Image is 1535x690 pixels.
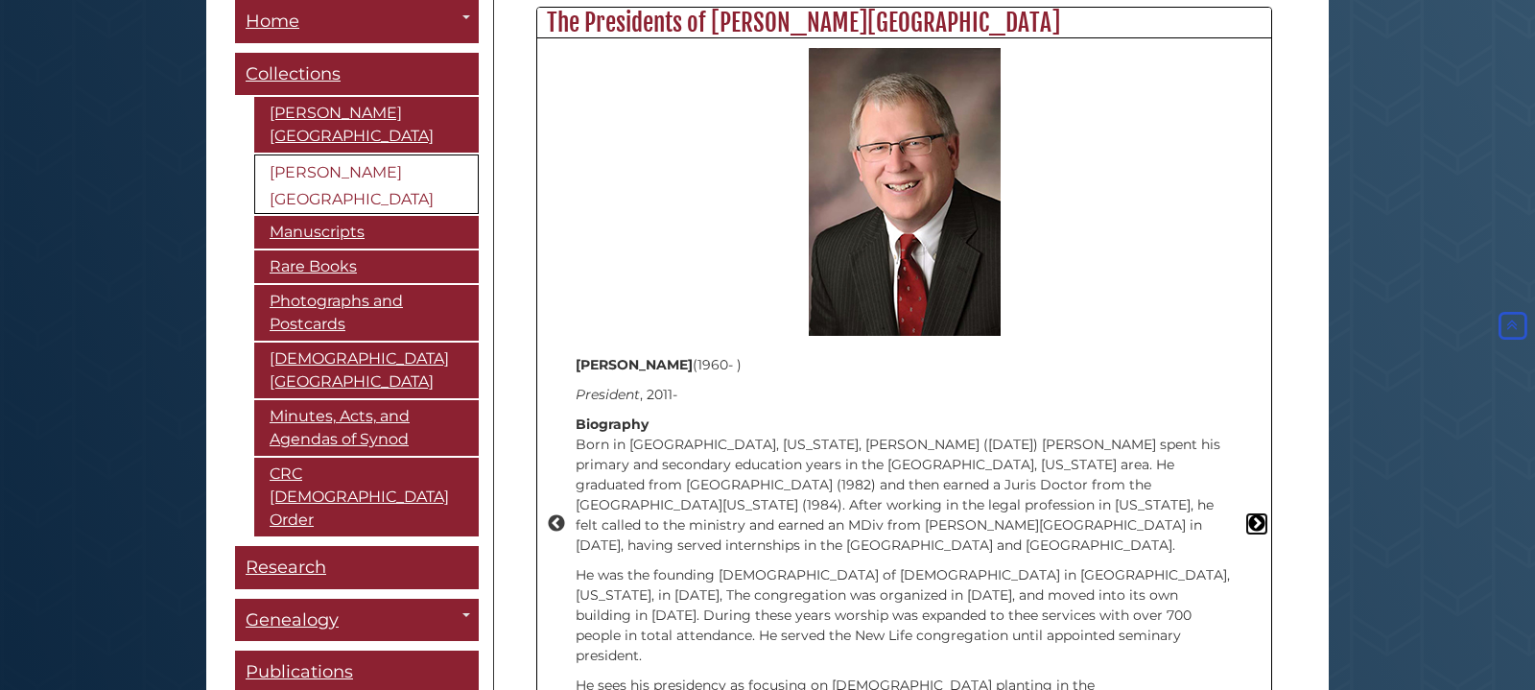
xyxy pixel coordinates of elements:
a: CRC [DEMOGRAPHIC_DATA] Order [254,458,479,536]
button: Next [1247,514,1266,534]
a: Genealogy [235,599,479,642]
span: Genealogy [246,609,339,631]
p: He was the founding [DEMOGRAPHIC_DATA] of [DEMOGRAPHIC_DATA] in [GEOGRAPHIC_DATA], [US_STATE], in... [576,565,1233,666]
strong: Biography [576,416,649,433]
a: Back to Top [1495,318,1530,335]
a: Manuscripts [254,216,479,249]
em: President [576,386,640,403]
p: , 2011- [576,385,1233,405]
a: [PERSON_NAME][GEOGRAPHIC_DATA] [254,97,479,153]
span: Collections [246,63,341,84]
span: Home [246,11,299,32]
a: [DEMOGRAPHIC_DATA][GEOGRAPHIC_DATA] [254,343,479,398]
a: Photographs and Postcards [254,285,479,341]
p: (1960- ) [576,355,1233,375]
button: Previous [547,514,566,534]
p: Born in [GEOGRAPHIC_DATA], [US_STATE], [PERSON_NAME] ([DATE]) [PERSON_NAME] spent his primary and... [576,415,1233,556]
a: Minutes, Acts, and Agendas of Synod [254,400,479,456]
a: Research [235,546,479,589]
strong: [PERSON_NAME] [576,356,693,373]
h2: The Presidents of [PERSON_NAME][GEOGRAPHIC_DATA] [537,8,1271,38]
a: Rare Books [254,250,479,283]
span: Research [246,557,326,578]
span: Publications [246,661,353,682]
a: [PERSON_NAME][GEOGRAPHIC_DATA] [254,155,479,214]
a: Collections [235,53,479,96]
